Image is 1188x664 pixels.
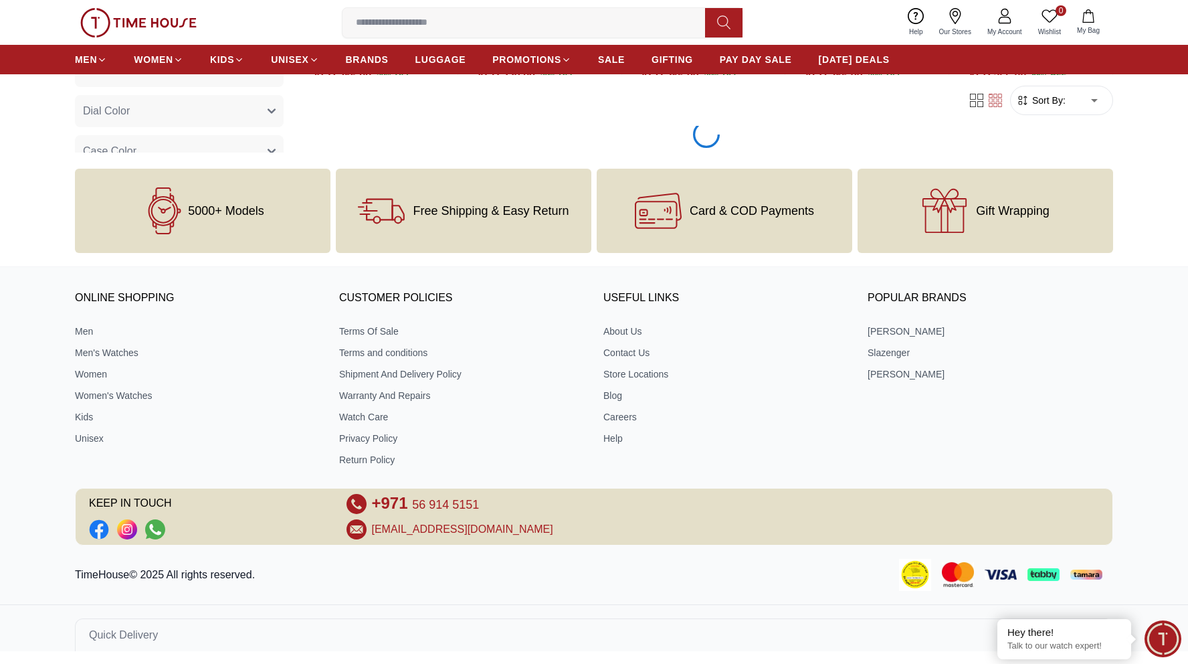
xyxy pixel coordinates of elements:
a: SALE [598,48,625,72]
a: LUGGAGE [415,48,466,72]
span: Sort By: [1029,94,1066,107]
span: KEEP IN TOUCH [89,494,328,514]
button: Quick Delivery [75,618,1113,651]
a: Unisex [75,432,320,445]
span: Quick Delivery [89,627,158,643]
button: Sort By: [1016,94,1066,107]
img: Tamara Payment [1070,570,1102,580]
p: TimeHouse© 2025 All rights reserved. [75,567,260,583]
span: LUGGAGE [415,53,466,66]
span: 0 [1056,5,1066,16]
a: Social Link [145,519,165,539]
a: Kids [75,410,320,424]
a: Slazenger [868,346,1113,359]
span: [DATE] DEALS [819,53,890,66]
h3: USEFUL LINKS [603,288,849,309]
span: Case Color [83,143,136,159]
span: UNISEX [271,53,308,66]
span: Our Stores [934,27,977,37]
a: GIFTING [652,48,693,72]
a: [PERSON_NAME] [868,325,1113,338]
a: PROMOTIONS [492,48,571,72]
img: Visa [985,570,1017,580]
a: Privacy Policy [339,432,585,445]
a: MEN [75,48,107,72]
a: Contact Us [603,346,849,359]
a: Warranty And Repairs [339,389,585,402]
a: Women [75,367,320,381]
img: Tabby Payment [1027,568,1060,581]
a: 0Wishlist [1030,5,1069,39]
span: My Account [982,27,1027,37]
li: Facebook [89,519,109,539]
img: ... [80,8,197,37]
a: Help [603,432,849,445]
a: Terms and conditions [339,346,585,359]
a: Our Stores [931,5,979,39]
span: GIFTING [652,53,693,66]
div: Chat Widget [1145,620,1181,657]
a: +971 56 914 5151 [372,494,480,514]
span: Help [904,27,928,37]
span: SALE [598,53,625,66]
a: Shipment And Delivery Policy [339,367,585,381]
button: My Bag [1069,7,1108,38]
a: Blog [603,389,849,402]
h3: Popular Brands [868,288,1113,309]
a: Social Link [117,519,137,539]
span: Gift Wrapping [976,204,1050,218]
span: MEN [75,53,97,66]
a: Help [901,5,931,39]
a: KIDS [210,48,244,72]
span: WOMEN [134,53,173,66]
a: Women's Watches [75,389,320,402]
a: Social Link [89,519,109,539]
span: Free Shipping & Easy Return [413,204,569,218]
span: Card & COD Payments [690,204,814,218]
a: [EMAIL_ADDRESS][DOMAIN_NAME] [372,521,553,537]
p: Talk to our watch expert! [1007,641,1121,652]
h3: ONLINE SHOPPING [75,288,320,309]
span: 56 914 5151 [412,498,479,511]
a: WOMEN [134,48,183,72]
span: PROMOTIONS [492,53,561,66]
a: UNISEX [271,48,318,72]
a: BRANDS [346,48,389,72]
span: Wishlist [1033,27,1066,37]
span: Dial Color [83,103,130,119]
a: Terms Of Sale [339,325,585,338]
a: Return Policy [339,453,585,467]
a: About Us [603,325,849,338]
span: PAY DAY SALE [720,53,792,66]
img: Mastercard [942,562,974,587]
a: Men's Watches [75,346,320,359]
img: Consumer Payment [899,559,931,591]
span: 5000+ Models [188,204,264,218]
h3: CUSTOMER POLICIES [339,288,585,309]
a: PAY DAY SALE [720,48,792,72]
a: Careers [603,410,849,424]
span: KIDS [210,53,234,66]
a: Store Locations [603,367,849,381]
span: BRANDS [346,53,389,66]
div: Hey there! [1007,626,1121,639]
a: [DATE] DEALS [819,48,890,72]
a: Men [75,325,320,338]
a: Watch Care [339,410,585,424]
button: Dial Color [75,95,284,127]
span: My Bag [1072,25,1105,35]
a: [PERSON_NAME] [868,367,1113,381]
button: Case Color [75,135,284,167]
